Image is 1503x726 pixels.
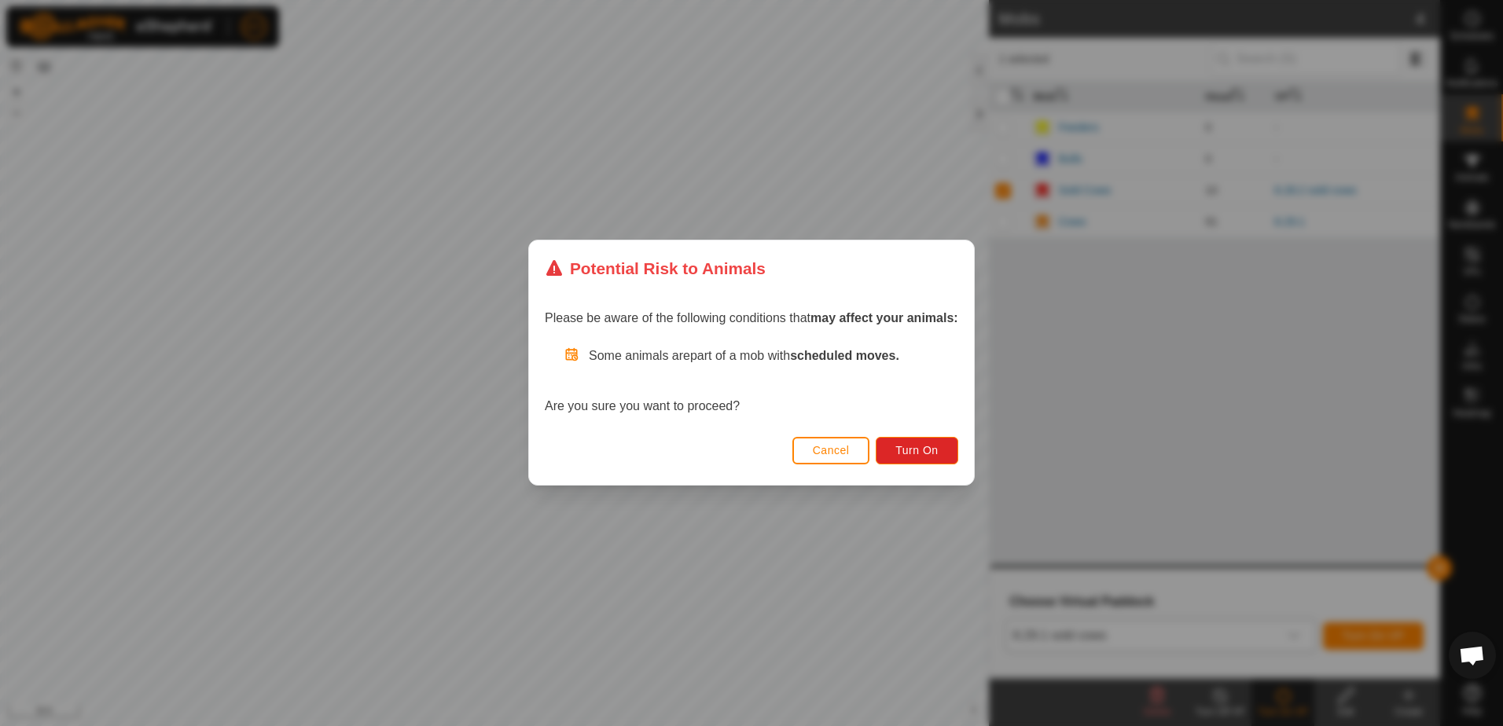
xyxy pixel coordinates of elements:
span: Cancel [813,445,850,457]
button: Cancel [792,437,870,464]
div: Are you sure you want to proceed? [545,347,958,416]
a: Open chat [1449,632,1496,679]
button: Turn On [876,437,958,464]
div: Potential Risk to Animals [545,256,766,280]
strong: scheduled moves. [790,350,899,363]
span: part of a mob with [690,350,899,363]
p: Some animals are [589,347,958,366]
strong: may affect your animals: [810,312,958,325]
span: Please be aware of the following conditions that [545,312,958,325]
span: Turn On [896,445,939,457]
